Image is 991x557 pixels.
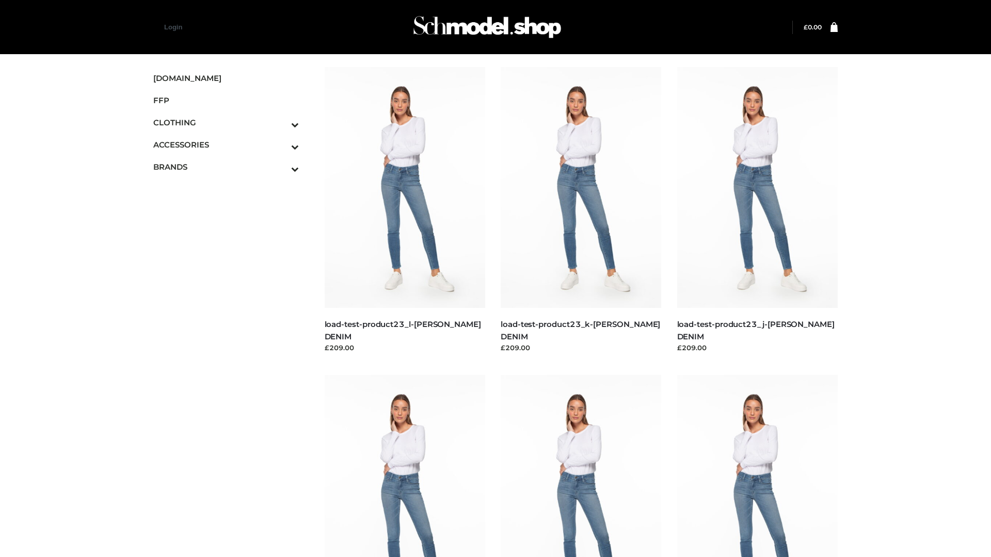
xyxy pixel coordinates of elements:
div: £209.00 [501,342,662,353]
bdi: 0.00 [804,23,822,31]
div: £209.00 [677,342,838,353]
span: BRANDS [153,161,299,173]
a: load-test-product23_k-[PERSON_NAME] DENIM [501,319,660,341]
span: [DOMAIN_NAME] [153,72,299,84]
img: Schmodel Admin 964 [410,7,565,47]
button: Toggle Submenu [263,156,299,178]
a: FFP [153,89,299,111]
span: FFP [153,94,299,106]
div: £209.00 [325,342,486,353]
span: CLOTHING [153,117,299,128]
a: ACCESSORIESToggle Submenu [153,134,299,156]
button: Toggle Submenu [263,134,299,156]
span: ACCESSORIES [153,139,299,151]
a: BRANDSToggle Submenu [153,156,299,178]
button: Toggle Submenu [263,111,299,134]
a: CLOTHINGToggle Submenu [153,111,299,134]
a: £0.00 [804,23,822,31]
span: £ [804,23,808,31]
a: load-test-product23_j-[PERSON_NAME] DENIM [677,319,835,341]
a: Login [164,23,182,31]
a: load-test-product23_l-[PERSON_NAME] DENIM [325,319,481,341]
a: [DOMAIN_NAME] [153,67,299,89]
